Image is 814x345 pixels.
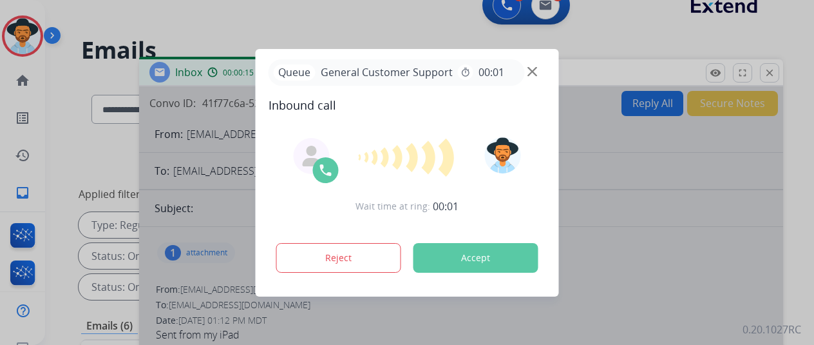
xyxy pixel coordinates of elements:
span: Wait time at ring: [355,200,430,213]
img: close-button [527,66,537,76]
img: call-icon [318,163,334,178]
button: Reject [276,243,401,273]
span: 00:01 [478,64,504,80]
p: 0.20.1027RC [743,322,801,337]
span: General Customer Support [316,64,458,80]
span: 00:01 [433,199,459,214]
mat-icon: timer [460,67,471,77]
span: Inbound call [269,96,546,114]
button: Accept [413,243,538,273]
p: Queue [274,64,316,81]
img: agent-avatar [301,146,322,166]
img: avatar [484,137,520,173]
